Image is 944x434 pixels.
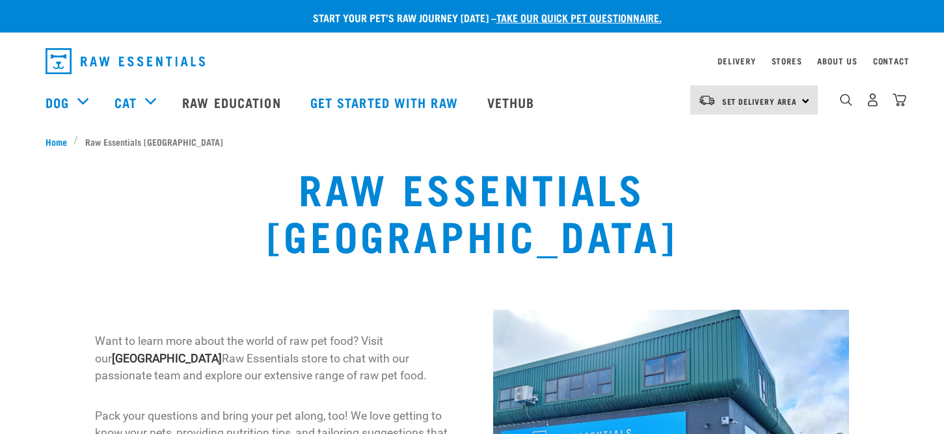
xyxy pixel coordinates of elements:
a: Cat [115,92,137,112]
img: van-moving.png [698,94,716,106]
p: Want to learn more about the world of raw pet food? Visit our Raw Essentials store to chat with o... [95,332,451,384]
img: user.png [866,93,880,107]
img: home-icon@2x.png [893,93,906,107]
img: Raw Essentials Logo [46,48,205,74]
h1: Raw Essentials [GEOGRAPHIC_DATA] [181,164,763,258]
nav: breadcrumbs [46,135,899,148]
a: About Us [817,59,857,63]
span: Set Delivery Area [722,99,798,103]
a: Vethub [474,76,551,128]
a: take our quick pet questionnaire. [496,14,662,20]
a: Raw Education [169,76,297,128]
a: Contact [873,59,910,63]
a: Delivery [718,59,755,63]
strong: [GEOGRAPHIC_DATA] [112,352,222,365]
a: Dog [46,92,69,112]
a: Stores [772,59,802,63]
a: Home [46,135,74,148]
a: Get started with Raw [297,76,474,128]
nav: dropdown navigation [35,43,910,79]
img: home-icon-1@2x.png [840,94,852,106]
span: Home [46,135,67,148]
